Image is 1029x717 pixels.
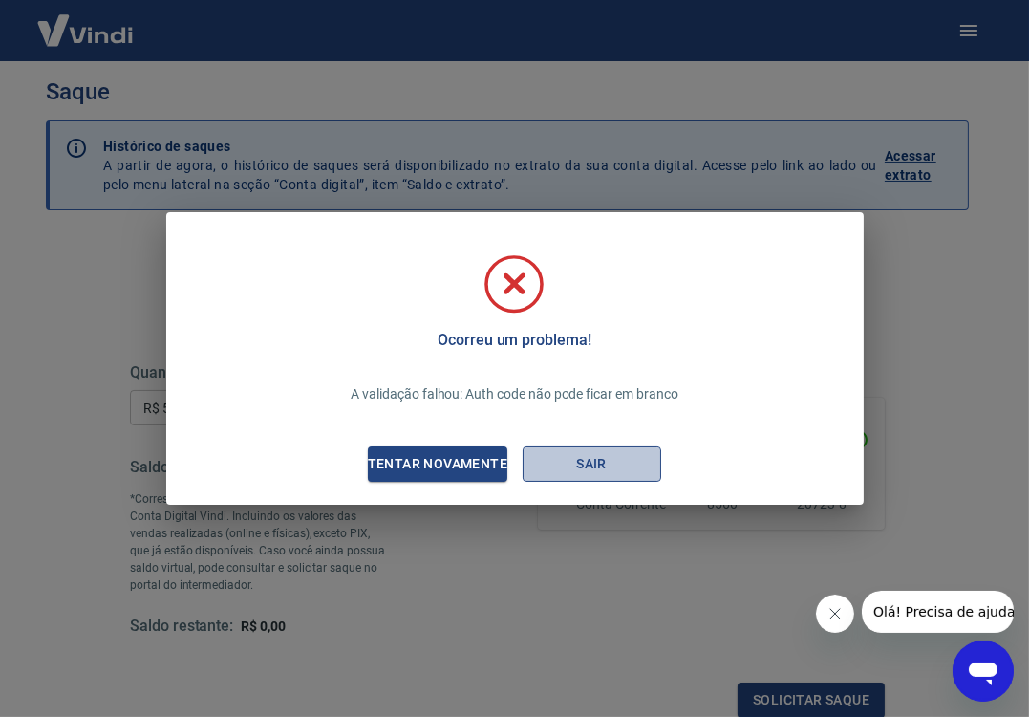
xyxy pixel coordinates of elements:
iframe: Botão para abrir a janela de mensagens [953,641,1014,702]
p: A validação falhou: Auth code não pode ficar em branco [351,384,677,404]
iframe: Fechar mensagem [816,595,854,633]
button: Tentar novamente [368,446,506,482]
button: Sair [523,446,661,482]
iframe: Mensagem da empresa [862,591,1014,633]
span: Olá! Precisa de ajuda? [11,13,161,29]
div: Tentar novamente [345,452,530,476]
h5: Ocorreu um problema! [438,331,591,350]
